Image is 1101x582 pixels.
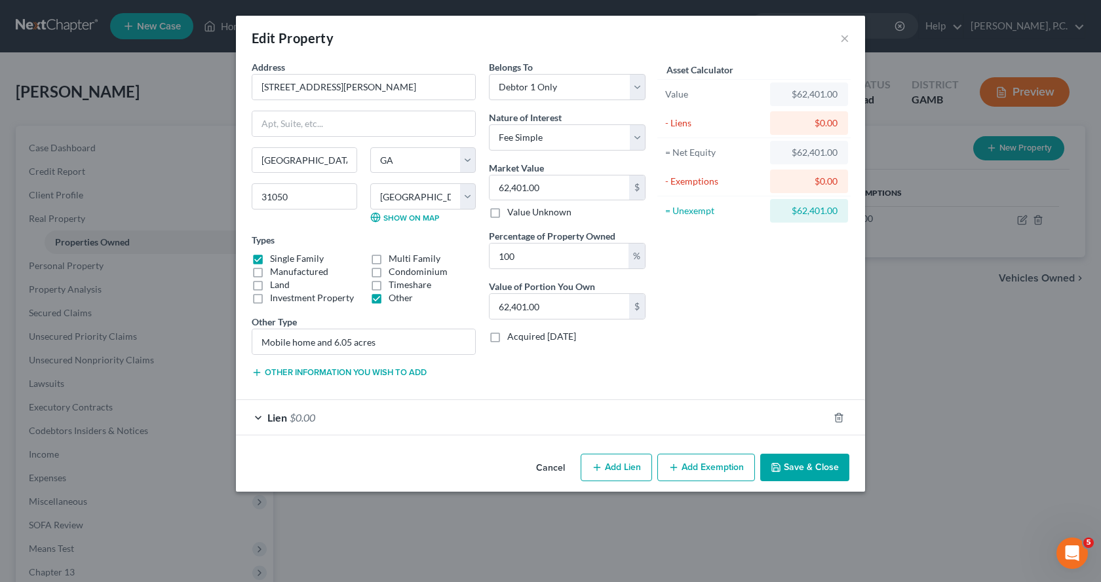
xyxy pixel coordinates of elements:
label: Asset Calculator [666,63,733,77]
div: Value [665,88,764,101]
input: Enter address... [252,75,475,100]
label: Timeshare [389,278,431,291]
label: Condominium [389,265,448,278]
input: Apt, Suite, etc... [252,111,475,136]
input: Enter zip... [252,183,357,209]
div: Edit Property [252,29,334,47]
label: Other [389,291,413,304]
div: - Exemptions [665,175,764,188]
a: Show on Map [370,212,439,223]
label: Manufactured [270,265,328,278]
div: $62,401.00 [781,204,838,217]
label: Types [252,233,275,247]
div: = Unexempt [665,204,764,217]
label: Value Unknown [507,206,571,219]
span: $0.00 [290,411,315,424]
button: × [840,30,849,46]
div: % [628,244,645,268]
div: $62,401.00 [781,88,838,101]
label: Multi Family [389,252,440,265]
label: Value of Portion You Own [489,280,595,293]
iframe: Intercom live chat [1056,537,1088,569]
div: - Liens [665,117,764,130]
span: Address [252,62,285,73]
label: Other Type [252,315,297,329]
label: Market Value [489,161,544,175]
button: Add Exemption [657,454,755,481]
div: = Net Equity [665,146,764,159]
button: Add Lien [581,454,652,481]
input: 0.00 [490,175,629,200]
label: Percentage of Property Owned [489,229,615,243]
label: Single Family [270,252,324,265]
div: $0.00 [781,117,838,130]
input: -- [252,329,475,354]
div: $62,401.00 [781,146,838,159]
label: Land [270,278,290,291]
label: Acquired [DATE] [507,330,576,343]
input: 0.00 [490,294,629,319]
label: Investment Property [270,291,354,304]
label: Nature of Interest [489,111,562,124]
span: Lien [267,411,287,424]
span: 5 [1083,537,1094,548]
input: Enter city... [252,148,357,173]
input: 0.00 [490,244,628,268]
span: Belongs To [489,62,533,73]
button: Other information you wish to add [252,367,427,378]
button: Save & Close [760,454,849,481]
button: Cancel [526,455,575,481]
div: $ [629,294,645,319]
div: $ [629,175,645,200]
div: $0.00 [781,175,838,188]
